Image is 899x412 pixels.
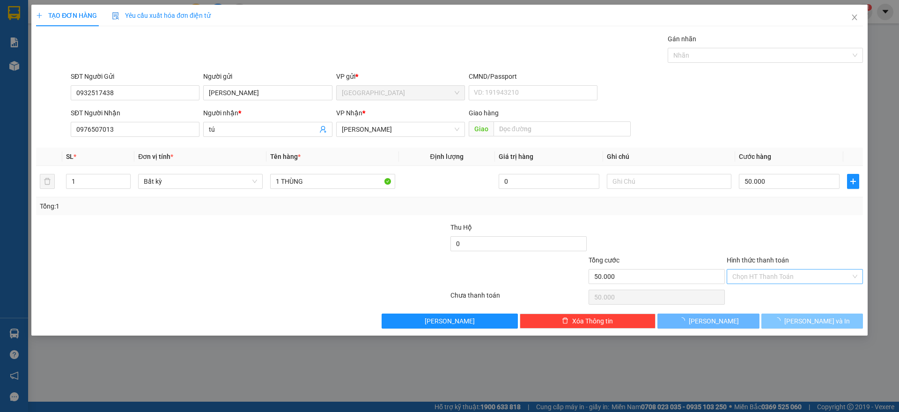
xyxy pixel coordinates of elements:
span: loading [774,317,784,324]
span: Đơn vị tính [138,153,173,160]
span: close [851,14,858,21]
span: Định lượng [430,153,464,160]
span: Bất kỳ [144,174,257,188]
span: plus [847,178,859,185]
div: SĐT Người Nhận [71,108,199,118]
span: plus [36,12,43,19]
div: Người nhận [203,108,332,118]
span: [PERSON_NAME] [689,316,739,326]
div: Người gửi [203,71,332,82]
th: Ghi chú [603,148,735,166]
div: Tổng: 1 [40,201,347,211]
button: [PERSON_NAME] [382,314,518,329]
div: VP gửi [336,71,465,82]
button: deleteXóa Thông tin [520,314,656,329]
button: delete [40,174,55,189]
span: [PERSON_NAME] [425,316,475,326]
input: VD: Bàn, Ghế [270,174,395,189]
span: Yêu cầu xuất hóa đơn điện tử [112,12,211,19]
label: Hình thức thanh toán [727,256,789,264]
button: plus [847,174,859,189]
span: VP Nhận [336,109,362,117]
input: 0 [499,174,599,189]
span: user-add [319,126,327,133]
div: CMND/Passport [469,71,597,82]
span: delete [562,317,568,325]
span: Thu Hộ [450,224,472,231]
span: SL [66,153,74,160]
span: Giá trị hàng [499,153,533,160]
button: Close [841,5,868,31]
span: Lê Hồng Phong [342,122,459,136]
span: Giao [469,121,494,136]
span: Tên hàng [270,153,301,160]
span: Xóa Thông tin [572,316,613,326]
button: [PERSON_NAME] [657,314,759,329]
span: loading [678,317,689,324]
input: Dọc đường [494,121,631,136]
span: Giao hàng [469,109,499,117]
div: Chưa thanh toán [449,290,588,307]
button: [PERSON_NAME] và In [761,314,863,329]
input: Ghi Chú [607,174,731,189]
div: SĐT Người Gửi [71,71,199,82]
span: TẠO ĐƠN HÀNG [36,12,97,19]
label: Gán nhãn [668,35,696,43]
img: icon [112,12,119,20]
span: Nha Trang [342,86,459,100]
span: Tổng cước [589,256,619,264]
span: [PERSON_NAME] và In [784,316,850,326]
span: Cước hàng [739,153,771,160]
